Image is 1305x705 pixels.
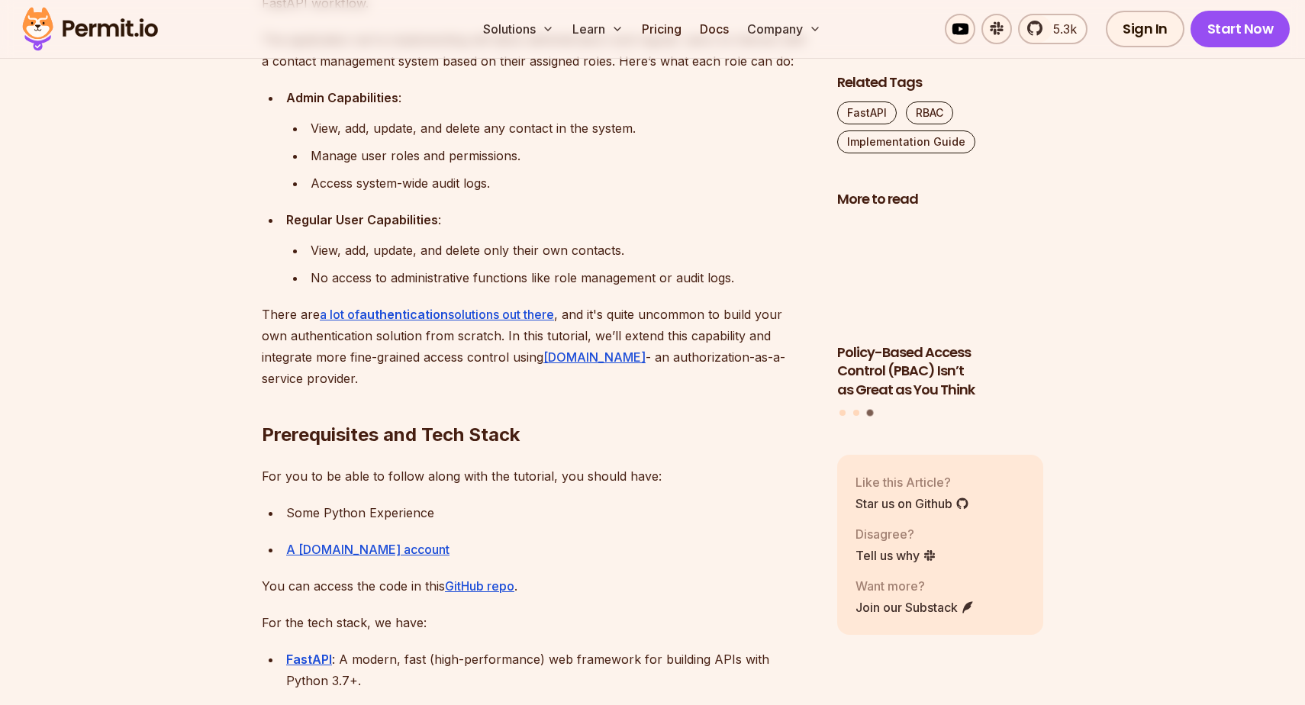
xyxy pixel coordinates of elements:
[1018,14,1087,44] a: 5.3k
[855,597,975,616] a: Join our Substack
[311,267,813,288] div: No access to administrative functions like role management or audit logs.
[1106,11,1184,47] a: Sign In
[636,14,688,44] a: Pricing
[262,612,813,633] p: For the tech stack, we have:
[837,218,1043,400] li: 3 of 3
[286,649,813,691] div: : A modern, fast (high-performance) web framework for building APIs with Python 3.7+.
[311,117,813,139] div: View, add, update, and delete any contact in the system.
[855,472,969,491] p: Like this Article?
[866,409,873,416] button: Go to slide 3
[286,212,438,227] strong: Regular User Capabilities
[311,172,813,194] div: Access system-wide audit logs.
[855,576,975,594] p: Want more?
[311,240,813,261] div: View, add, update, and delete only their own contacts.
[286,209,813,230] div: :
[359,307,448,322] strong: authentication
[837,218,1043,334] img: Policy-Based Access Control (PBAC) Isn’t as Great as You Think
[445,578,514,594] a: GitHub repo
[477,14,560,44] button: Solutions
[906,101,953,124] a: RBAC
[855,524,936,542] p: Disagree?
[286,90,398,105] strong: Admin Capabilities
[837,73,1043,92] h2: Related Tags
[855,546,936,564] a: Tell us why
[286,652,332,667] a: FastAPI
[262,575,813,597] p: You can access the code in this .
[837,130,975,153] a: Implementation Guide
[855,494,969,512] a: Star us on Github
[741,14,827,44] button: Company
[15,3,165,55] img: Permit logo
[837,190,1043,209] h2: More to read
[837,218,1043,400] a: Policy-Based Access Control (PBAC) Isn’t as Great as You ThinkPolicy-Based Access Control (PBAC) ...
[262,362,813,447] h2: Prerequisites and Tech Stack
[262,465,813,487] p: For you to be able to follow along with the tutorial, you should have:
[286,87,813,108] div: :
[839,409,846,415] button: Go to slide 1
[262,304,813,389] p: There are , and it's quite uncommon to build your own authentication solution from scratch. In th...
[1044,20,1077,38] span: 5.3k
[543,349,646,365] a: [DOMAIN_NAME]
[320,307,554,322] a: a lot ofauthenticationsolutions out there
[694,14,735,44] a: Docs
[837,218,1043,418] div: Posts
[837,101,897,124] a: FastAPI
[837,343,1043,399] h3: Policy-Based Access Control (PBAC) Isn’t as Great as You Think
[853,409,859,415] button: Go to slide 2
[566,14,630,44] button: Learn
[311,145,813,166] div: Manage user roles and permissions.
[1191,11,1290,47] a: Start Now
[286,502,813,523] div: Some Python Experience
[286,542,449,557] a: A [DOMAIN_NAME] account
